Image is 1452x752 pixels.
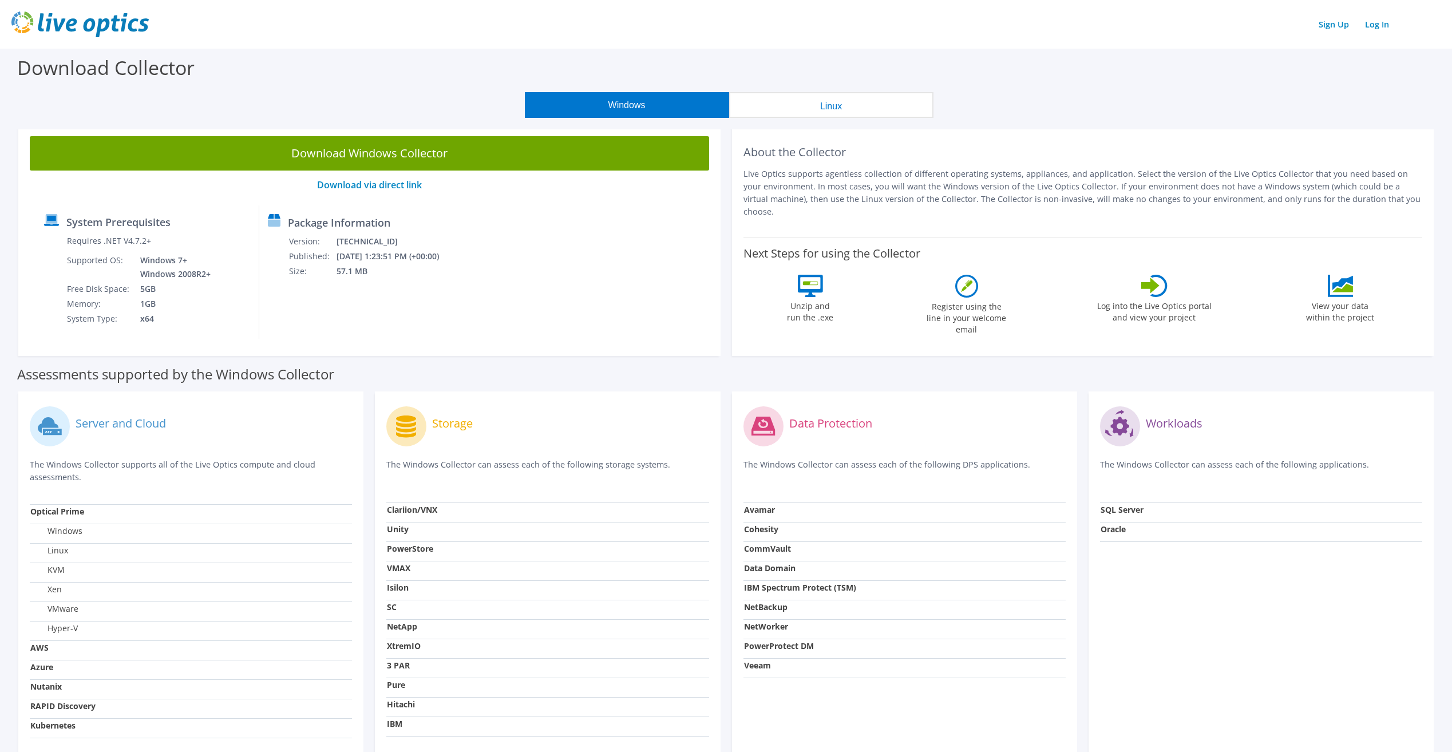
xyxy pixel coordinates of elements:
strong: 3 PAR [387,660,410,671]
td: 1GB [132,296,213,311]
strong: Veeam [744,660,771,671]
img: live_optics_svg.svg [11,11,149,37]
label: System Prerequisites [66,216,171,228]
td: 5GB [132,282,213,296]
label: Assessments supported by the Windows Collector [17,369,334,380]
td: Published: [288,249,336,264]
p: The Windows Collector can assess each of the following storage systems. [386,458,709,482]
strong: SQL Server [1101,504,1144,515]
td: 57.1 MB [336,264,454,279]
label: Xen [30,584,62,595]
label: VMware [30,603,78,615]
label: Next Steps for using the Collector [743,247,920,260]
p: The Windows Collector can assess each of the following applications. [1100,458,1422,482]
strong: Nutanix [30,681,62,692]
strong: NetWorker [744,621,788,632]
label: View your data within the project [1299,297,1382,323]
a: Sign Up [1313,16,1355,33]
p: The Windows Collector supports all of the Live Optics compute and cloud assessments. [30,458,352,484]
label: Requires .NET V4.7.2+ [67,235,151,247]
strong: Isilon [387,582,409,593]
td: System Type: [66,311,132,326]
strong: Pure [387,679,405,690]
strong: CommVault [744,543,791,554]
strong: NetApp [387,621,417,632]
td: Supported OS: [66,253,132,282]
label: Register using the line in your welcome email [924,298,1010,335]
strong: Cohesity [744,524,778,535]
label: Log into the Live Optics portal and view your project [1097,297,1212,323]
label: Windows [30,525,82,537]
p: The Windows Collector can assess each of the following DPS applications. [743,458,1066,482]
td: [DATE] 1:23:51 PM (+00:00) [336,249,454,264]
h2: About the Collector [743,145,1423,159]
strong: AWS [30,642,49,653]
strong: XtremIO [387,640,421,651]
label: Package Information [288,217,390,228]
strong: NetBackup [744,601,788,612]
strong: Hitachi [387,699,415,710]
strong: PowerStore [387,543,433,554]
strong: IBM [387,718,402,729]
a: Download Windows Collector [30,136,709,171]
strong: Kubernetes [30,720,76,731]
button: Windows [525,92,729,118]
strong: PowerProtect DM [744,640,814,651]
button: Linux [729,92,933,118]
td: Version: [288,234,336,249]
strong: SC [387,601,397,612]
label: Data Protection [789,418,872,429]
td: Free Disk Space: [66,282,132,296]
label: Unzip and run the .exe [784,297,837,323]
td: x64 [132,311,213,326]
label: Hyper-V [30,623,78,634]
label: Server and Cloud [76,418,166,429]
td: Windows 7+ Windows 2008R2+ [132,253,213,282]
strong: Data Domain [744,563,796,573]
a: Download via direct link [317,179,422,191]
strong: Avamar [744,504,775,515]
label: Download Collector [17,54,195,81]
p: Live Optics supports agentless collection of different operating systems, appliances, and applica... [743,168,1423,218]
strong: Oracle [1101,524,1126,535]
strong: IBM Spectrum Protect (TSM) [744,582,856,593]
label: KVM [30,564,65,576]
strong: Clariion/VNX [387,504,437,515]
td: Size: [288,264,336,279]
strong: RAPID Discovery [30,700,96,711]
label: Storage [432,418,473,429]
strong: Unity [387,524,409,535]
a: Log In [1359,16,1395,33]
label: Linux [30,545,68,556]
td: Memory: [66,296,132,311]
strong: VMAX [387,563,410,573]
strong: Azure [30,662,53,672]
label: Workloads [1146,418,1202,429]
td: [TECHNICAL_ID] [336,234,454,249]
strong: Optical Prime [30,506,84,517]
